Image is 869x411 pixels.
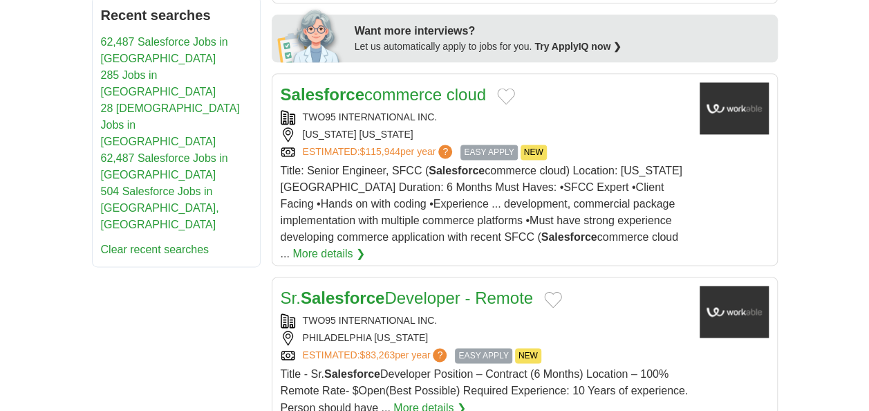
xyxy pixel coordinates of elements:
[544,291,562,308] button: Add to favorite jobs
[101,36,228,64] a: 62,487 Salesforce Jobs in [GEOGRAPHIC_DATA]
[303,348,450,363] a: ESTIMATED:$83,263per year?
[292,246,365,262] a: More details ❯
[534,41,622,52] a: Try ApplyIQ now ❯
[101,69,216,98] a: 285 Jobs in [GEOGRAPHIC_DATA]
[281,165,682,259] span: Title: Senior Engineer, SFCC ( commerce cloud) Location: [US_STATE][GEOGRAPHIC_DATA] Duration: 6 ...
[700,82,769,134] img: Company logo
[281,110,689,125] div: TWO95 INTERNATIONAL INC.
[281,85,486,104] a: Salesforcecommerce cloud
[101,185,219,230] a: 504 Salesforce Jobs in [GEOGRAPHIC_DATA], [GEOGRAPHIC_DATA]
[281,127,689,142] div: [US_STATE] [US_STATE]
[301,289,384,307] strong: Salesforce
[355,39,769,54] div: Let us automatically apply to jobs for you.
[438,145,452,158] span: ?
[277,7,344,62] img: apply-iq-scientist.png
[497,88,515,104] button: Add to favorite jobs
[303,145,456,160] a: ESTIMATED:$115,944per year?
[101,5,252,26] h2: Recent searches
[429,165,485,176] strong: Salesforce
[281,85,364,104] strong: Salesforce
[281,313,689,328] div: TWO95 INTERNATIONAL INC.
[460,145,517,160] span: EASY APPLY
[281,289,534,307] a: Sr.SalesforceDeveloper - Remote
[700,286,769,338] img: Company logo
[541,231,597,243] strong: Salesforce
[281,331,689,345] div: PHILADELPHIA [US_STATE]
[355,23,769,39] div: Want more interviews?
[101,102,240,147] a: 28 [DEMOGRAPHIC_DATA] Jobs in [GEOGRAPHIC_DATA]
[359,349,395,360] span: $83,263
[359,146,400,157] span: $115,944
[101,244,209,255] a: Clear recent searches
[101,152,228,181] a: 62,487 Salesforce Jobs in [GEOGRAPHIC_DATA]
[515,348,541,363] span: NEW
[433,348,447,362] span: ?
[324,368,380,380] strong: Salesforce
[455,348,512,363] span: EASY APPLY
[521,145,547,160] span: NEW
